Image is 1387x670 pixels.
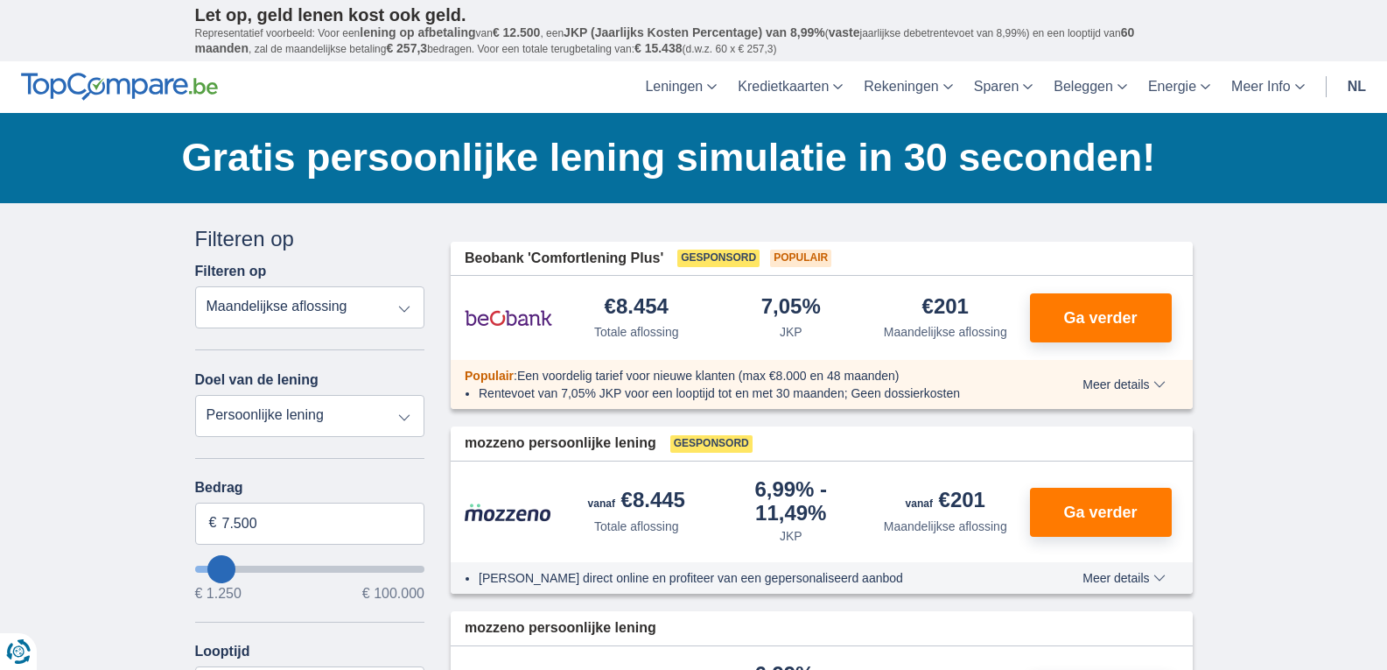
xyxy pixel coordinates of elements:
div: JKP [780,323,802,341]
span: Een voordelig tarief voor nieuwe klanten (max €8.000 en 48 maanden) [517,369,900,383]
a: Kredietkaarten [727,61,853,113]
span: 60 maanden [195,25,1135,55]
img: TopCompare [21,73,218,101]
span: JKP (Jaarlijks Kosten Percentage) van 8,99% [564,25,825,39]
div: €201 [922,296,969,320]
div: 6,99% [721,479,862,524]
a: Energie [1138,61,1221,113]
a: Rekeningen [853,61,963,113]
div: Maandelijkse aflossing [884,323,1007,341]
a: Beleggen [1043,61,1138,113]
div: €8.454 [605,296,669,320]
li: [PERSON_NAME] direct online en profiteer van een gepersonaliseerd aanbod [479,569,1019,587]
span: mozzeno persoonlijke lening [465,434,656,454]
span: mozzeno persoonlijke lening [465,618,656,638]
span: € 12.500 [493,25,541,39]
label: Doel van de lening [195,372,319,388]
label: Filteren op [195,264,267,279]
div: €201 [906,490,985,514]
span: Ga verder [1063,310,1137,326]
label: Bedrag [195,480,425,496]
span: Populair [770,250,831,267]
div: Totale aflossing [594,323,679,341]
div: : [451,367,1033,384]
span: € 257,3 [386,41,427,55]
span: Meer details [1082,572,1165,584]
a: nl [1337,61,1376,113]
a: Leningen [634,61,727,113]
button: Ga verder [1030,293,1172,342]
button: Meer details [1069,377,1178,391]
span: € 100.000 [362,587,424,601]
span: € 1.250 [195,587,242,601]
input: wantToBorrow [195,566,425,573]
img: product.pl.alt Beobank [465,296,552,340]
span: vaste [829,25,860,39]
span: € 15.438 [634,41,683,55]
span: Meer details [1082,378,1165,391]
a: Sparen [963,61,1044,113]
p: Representatief voorbeeld: Voor een van , een ( jaarlijkse debetrentevoet van 8,99%) en een loopti... [195,25,1193,57]
div: Filteren op [195,224,425,254]
span: Gesponsord [670,435,753,453]
a: Meer Info [1221,61,1315,113]
li: Rentevoet van 7,05% JKP voor een looptijd tot en met 30 maanden; Geen dossierkosten [479,384,1019,402]
div: €8.445 [588,490,685,514]
span: Populair [465,369,514,383]
div: Maandelijkse aflossing [884,518,1007,535]
button: Meer details [1069,571,1178,585]
span: € [209,513,217,533]
label: Looptijd [195,644,250,659]
span: lening op afbetaling [360,25,475,39]
button: Ga verder [1030,488,1172,537]
img: product.pl.alt Mozzeno [465,503,552,522]
p: Let op, geld lenen kost ook geld. [195,4,1193,25]
span: Gesponsord [677,250,760,267]
span: Beobank 'Comfortlening Plus' [465,249,663,269]
span: Ga verder [1063,504,1137,520]
div: Totale aflossing [594,518,679,535]
div: JKP [780,527,802,545]
div: 7,05% [761,296,821,320]
h1: Gratis persoonlijke lening simulatie in 30 seconden! [182,130,1193,185]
